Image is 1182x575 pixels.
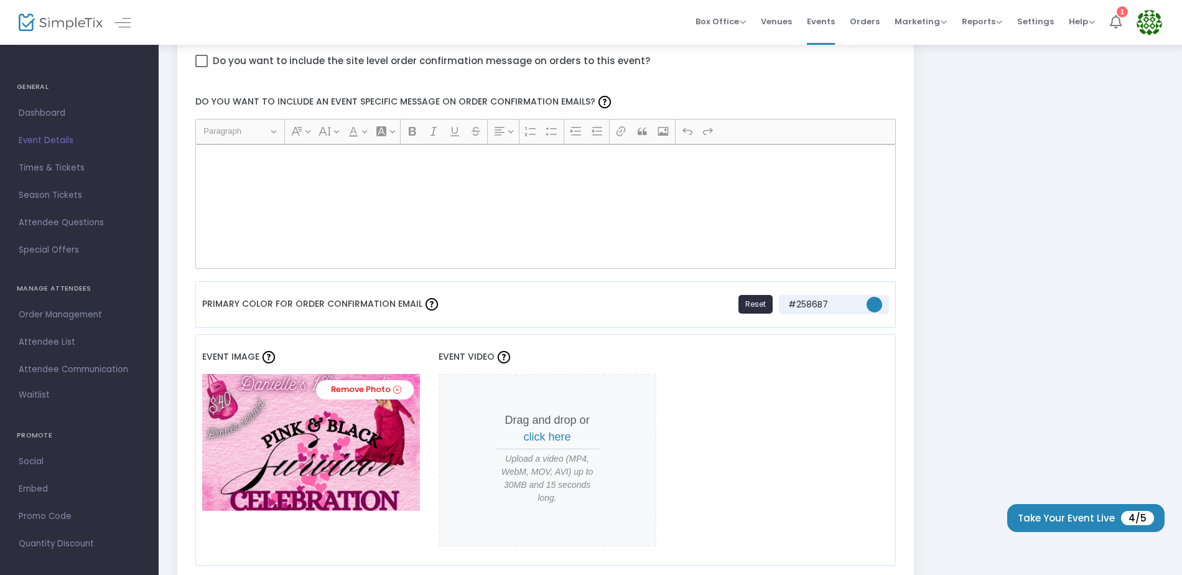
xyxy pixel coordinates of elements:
[263,351,275,363] img: question-mark
[1017,6,1054,37] span: Settings
[524,431,571,443] span: click here
[19,362,140,378] span: Attendee Communication
[17,423,142,448] h4: PROMOTE
[202,374,420,511] img: Danielles12thannual.PNG
[19,536,140,552] span: Quantity Discount
[198,122,282,141] button: Paragraph
[17,75,142,100] h4: GENERAL
[696,16,746,27] span: Box Office
[785,298,860,311] span: #2586B7
[189,86,902,119] label: Do you want to include an event specific message on order confirmation emails?
[498,351,510,363] img: question-mark
[850,6,880,37] span: Orders
[962,16,1002,27] span: Reports
[19,215,140,231] span: Attendee Questions
[202,350,259,363] span: Event Image
[19,454,140,470] span: Social
[17,276,142,301] h4: MANAGE ATTENDEES
[1069,16,1095,27] span: Help
[19,133,140,149] span: Event Details
[598,96,611,108] img: question-mark
[19,307,140,323] span: Order Management
[1121,511,1154,525] span: 4/5
[761,6,792,37] span: Venues
[213,53,650,69] span: Do you want to include the site level order confirmation message on orders to this event?
[426,298,438,311] img: question-mark
[496,412,599,446] p: Drag and drop or
[195,144,896,269] div: Rich Text Editor, main
[807,6,835,37] span: Events
[1117,6,1128,17] div: 1
[203,124,268,139] span: Paragraph
[19,508,140,525] span: Promo Code
[316,380,414,400] a: Remove Photo
[895,16,947,27] span: Marketing
[19,105,140,121] span: Dashboard
[19,187,140,203] span: Season Tickets
[1007,504,1165,532] button: Take Your Event Live4/5
[738,295,773,314] button: Reset
[19,160,140,176] span: Times & Tickets
[860,295,883,314] kendo-colorpicker: #2586b7
[439,350,495,363] span: Event Video
[202,288,441,321] label: Primary Color For Order Confirmation Email
[19,334,140,350] span: Attendee List
[19,481,140,497] span: Embed
[19,242,140,258] span: Special Offers
[195,119,896,144] div: Editor toolbar
[496,452,599,505] span: Upload a video (MP4, WebM, MOV, AVI) up to 30MB and 15 seconds long.
[19,389,50,401] span: Waitlist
